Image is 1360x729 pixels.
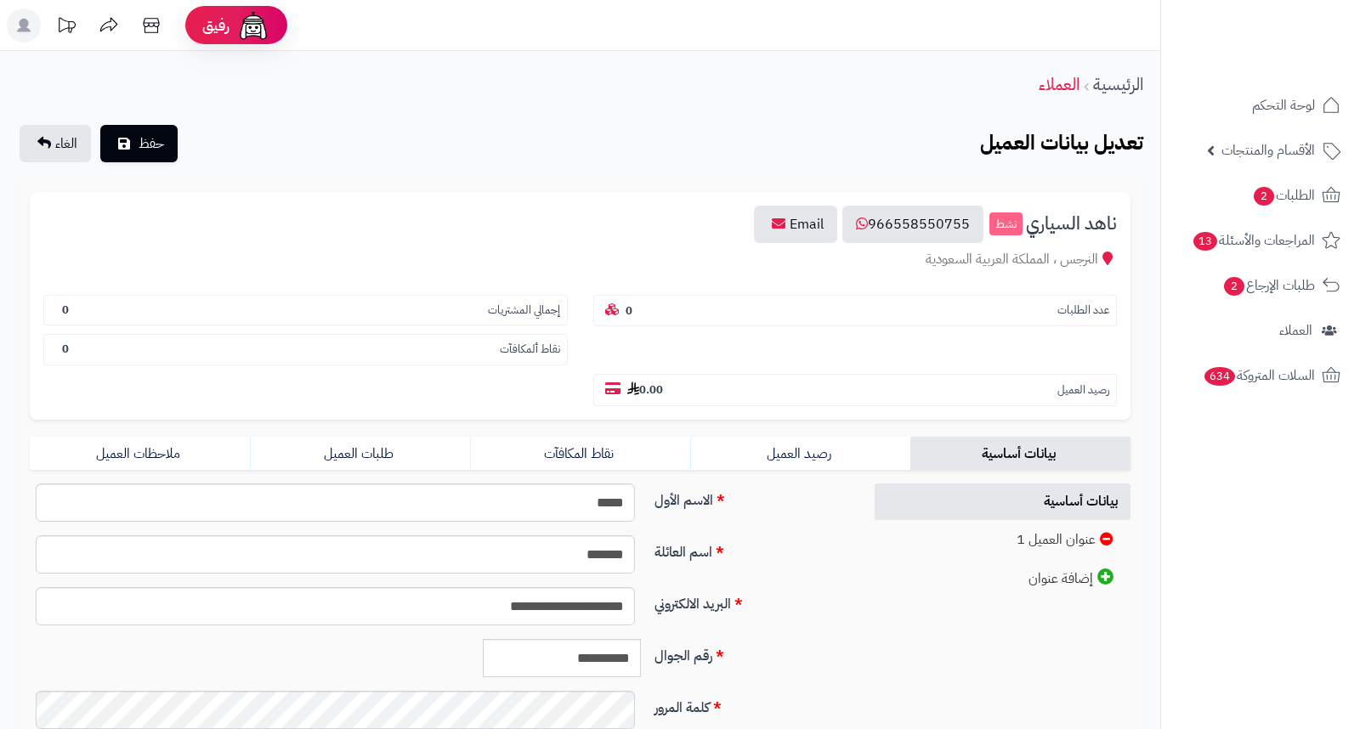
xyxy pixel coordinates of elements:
[875,522,1130,558] a: عنوان العميل 1
[875,483,1130,520] a: بيانات أساسية
[139,133,164,154] span: حفظ
[1026,214,1117,234] span: ناهد السياري
[1057,382,1109,398] small: رصيد العميل
[627,381,663,398] b: 0.00
[910,437,1130,471] a: بيانات أساسية
[648,535,856,562] label: اسم العائلة
[1192,229,1315,252] span: المراجعات والأسئلة
[1244,42,1344,77] img: logo-2.png
[690,437,910,471] a: رصيد العميل
[100,125,178,162] button: حفظ
[30,437,250,471] a: ملاحظات العميل
[648,691,856,718] label: كلمة المرور
[250,437,470,471] a: طلبات العميل
[1204,367,1236,386] span: 634
[754,206,837,243] a: Email
[1171,220,1350,261] a: المراجعات والأسئلة13
[20,125,91,162] a: الغاء
[1224,277,1244,296] span: 2
[43,250,1117,269] div: النرجس ، المملكة العربية السعودية
[1171,355,1350,396] a: السلات المتروكة634
[875,560,1130,597] a: إضافة عنوان
[989,212,1023,236] small: نشط
[648,483,856,511] label: الاسم الأول
[1252,93,1315,117] span: لوحة التحكم
[1171,310,1350,351] a: العملاء
[202,15,229,36] span: رفيق
[1171,265,1350,306] a: طلبات الإرجاع2
[1093,71,1143,97] a: الرئيسية
[980,127,1143,158] b: تعديل بيانات العميل
[62,341,69,357] b: 0
[1222,274,1315,297] span: طلبات الإرجاع
[236,8,270,42] img: ai-face.png
[648,587,856,614] label: البريد الالكتروني
[1279,319,1312,342] span: العملاء
[1171,175,1350,216] a: الطلبات2
[45,8,88,47] a: تحديثات المنصة
[500,342,560,358] small: نقاط ألمكافآت
[488,302,560,319] small: إجمالي المشتريات
[1171,85,1350,126] a: لوحة التحكم
[1039,71,1079,97] a: العملاء
[55,133,77,154] span: الغاء
[1221,138,1315,162] span: الأقسام والمنتجات
[62,302,69,318] b: 0
[1252,184,1315,207] span: الطلبات
[842,206,983,243] a: 966558550755
[1057,302,1109,319] small: عدد الطلبات
[648,639,856,666] label: رقم الجوال
[1254,187,1274,206] span: 2
[470,437,690,471] a: نقاط المكافآت
[626,302,632,319] b: 0
[1193,232,1217,251] span: 13
[1203,364,1315,387] span: السلات المتروكة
